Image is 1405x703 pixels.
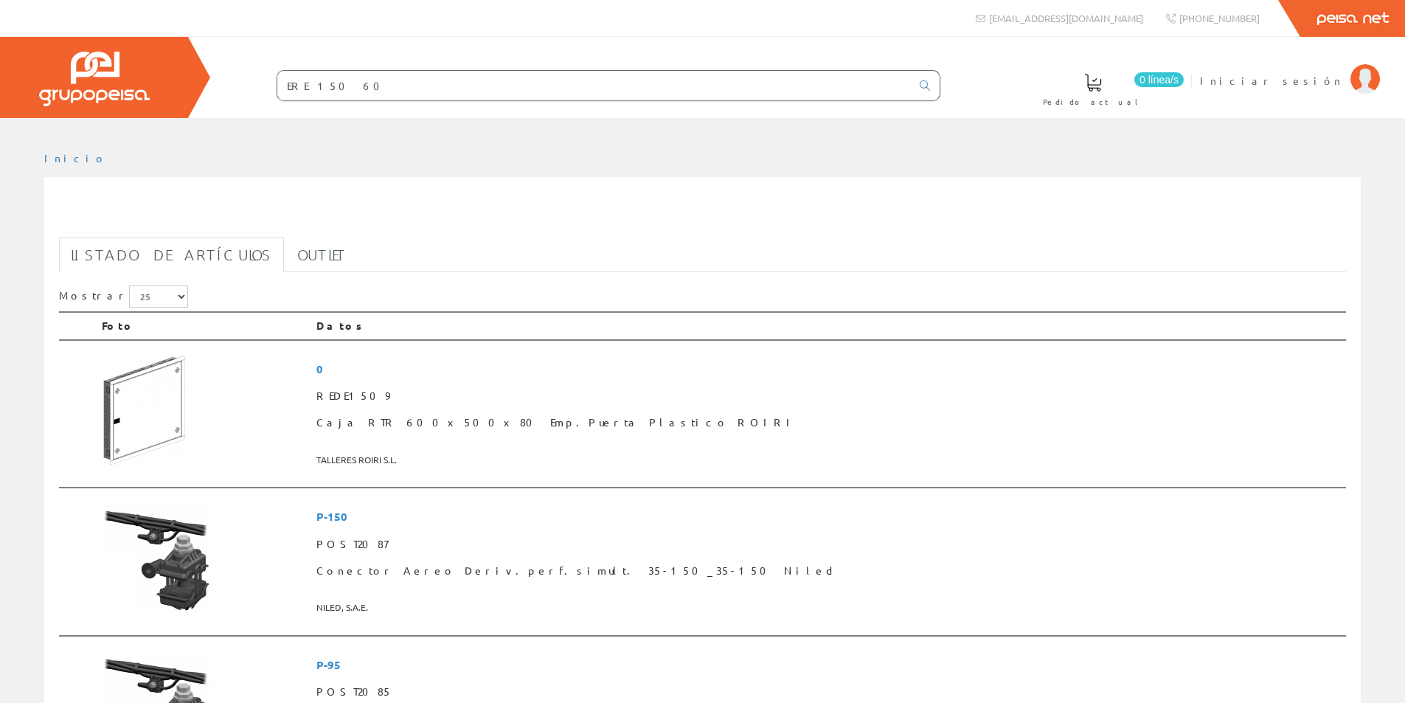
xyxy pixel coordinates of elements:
[1179,12,1260,24] span: [PHONE_NUMBER]
[1043,94,1143,109] span: Pedido actual
[44,151,107,165] a: Inicio
[316,595,1340,620] span: NILED, S.A.E.
[96,312,311,340] th: Foto
[989,12,1143,24] span: [EMAIL_ADDRESS][DOMAIN_NAME]
[59,201,1346,230] h1: ERE 150 60
[316,356,1340,383] span: 0
[1200,73,1343,88] span: Iniciar sesión
[285,238,358,272] a: Outlet
[316,409,1340,436] span: Caja RTR 600x500x80 Emp.Puerta Plastico ROIRI
[39,52,150,106] img: Grupo Peisa
[102,503,212,614] img: Foto artículo Conector Aereo Deriv.perf.simult. 35-150_35-150 Niled (150x150)
[102,356,190,466] img: Foto artículo Caja RTR 600x500x80 Emp.Puerta Plastico ROIRI (119x150)
[129,285,188,308] select: Mostrar
[316,383,1340,409] span: REDE1509
[59,285,188,308] label: Mostrar
[316,503,1340,530] span: P-150
[316,558,1340,584] span: Conector Aereo Deriv.perf.simult. 35-150_35-150 Niled
[59,238,284,272] a: Listado de artículos
[316,448,1340,472] span: TALLERES ROIRI S.L.
[316,651,1340,679] span: P-95
[311,312,1346,340] th: Datos
[1200,61,1380,75] a: Iniciar sesión
[1134,72,1184,87] span: 0 línea/s
[316,531,1340,558] span: POST2087
[277,71,911,100] input: Buscar ...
